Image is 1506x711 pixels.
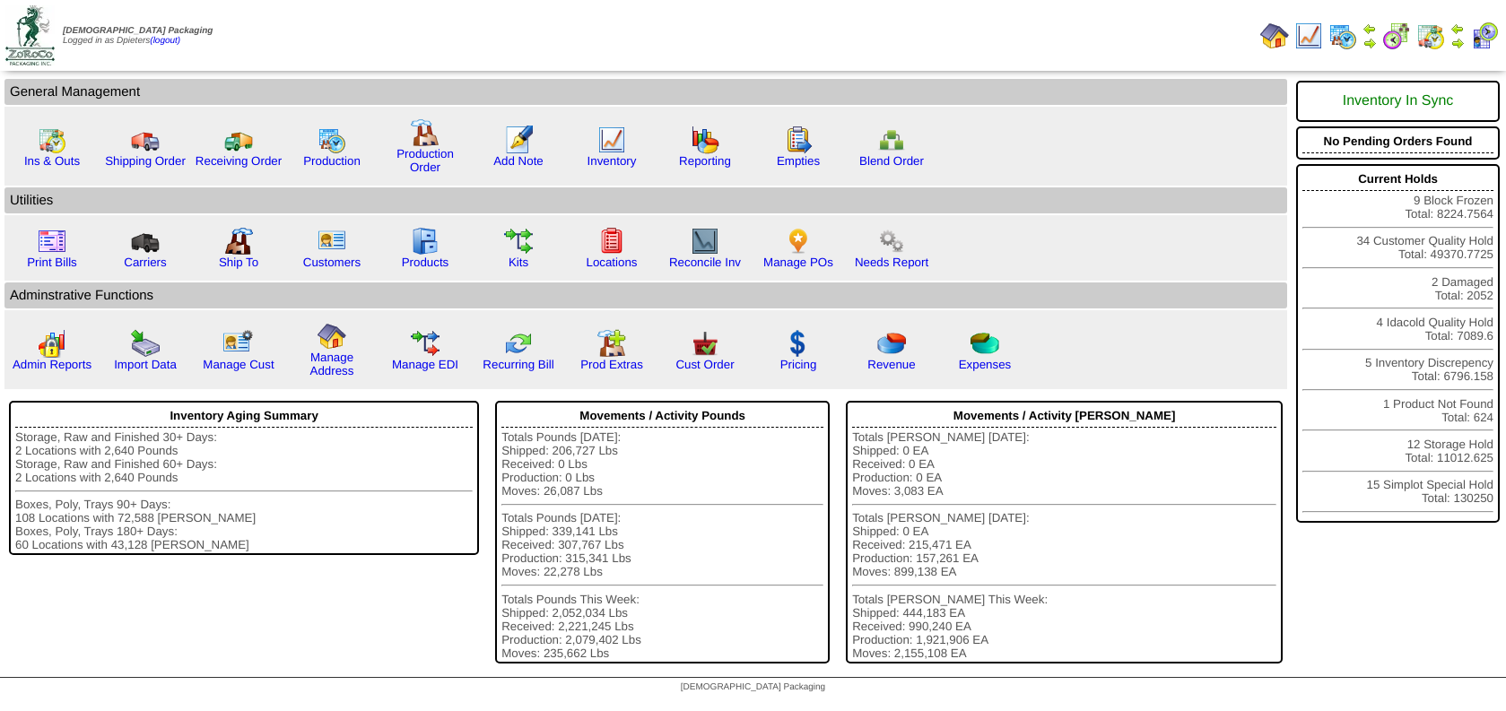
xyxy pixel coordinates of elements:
img: calendarblend.gif [1382,22,1411,50]
img: invoice2.gif [38,227,66,256]
td: Utilities [4,187,1287,213]
a: (logout) [150,36,180,46]
div: Inventory In Sync [1302,84,1493,118]
a: Cust Order [675,358,734,371]
div: Movements / Activity Pounds [501,404,823,428]
a: Kits [509,256,528,269]
img: line_graph2.gif [691,227,719,256]
a: Revenue [867,358,915,371]
a: Empties [777,154,820,168]
a: Reporting [679,154,731,168]
img: orders.gif [504,126,533,154]
img: reconcile.gif [504,329,533,358]
a: Manage POs [763,256,833,269]
img: arrowleft.gif [1450,22,1465,36]
img: line_graph.gif [1294,22,1323,50]
div: Totals Pounds [DATE]: Shipped: 206,727 Lbs Received: 0 Lbs Production: 0 Lbs Moves: 26,087 Lbs To... [501,430,823,660]
a: Needs Report [855,256,928,269]
a: Customers [303,256,361,269]
a: Expenses [959,358,1012,371]
img: factory.gif [411,118,440,147]
span: [DEMOGRAPHIC_DATA] Packaging [63,26,213,36]
a: Production [303,154,361,168]
a: Ship To [219,256,258,269]
img: cabinet.gif [411,227,440,256]
div: No Pending Orders Found [1302,130,1493,153]
img: factory2.gif [224,227,253,256]
img: zoroco-logo-small.webp [5,5,55,65]
a: Manage Address [310,351,354,377]
img: import.gif [131,329,160,358]
img: calendarinout.gif [1416,22,1445,50]
img: customers.gif [318,227,346,256]
img: calendarcustomer.gif [1470,22,1499,50]
img: workflow.png [877,227,906,256]
img: calendarprod.gif [1328,22,1357,50]
a: Blend Order [859,154,924,168]
img: network.png [877,126,906,154]
img: home.gif [1260,22,1289,50]
img: cust_order.png [691,329,719,358]
img: home.gif [318,322,346,351]
img: graph.gif [691,126,719,154]
a: Manage Cust [203,358,274,371]
img: dollar.gif [784,329,813,358]
img: calendarinout.gif [38,126,66,154]
a: Pricing [780,358,817,371]
span: [DEMOGRAPHIC_DATA] Packaging [681,682,825,692]
img: managecust.png [222,329,256,358]
img: truck.gif [131,126,160,154]
img: truck2.gif [224,126,253,154]
img: pie_chart2.png [971,329,999,358]
a: Products [402,256,449,269]
img: workflow.gif [504,227,533,256]
div: Movements / Activity [PERSON_NAME] [852,404,1276,428]
div: Current Holds [1302,168,1493,191]
img: workorder.gif [784,126,813,154]
img: truck3.gif [131,227,160,256]
a: Inventory [588,154,637,168]
a: Production Order [396,147,454,174]
img: arrowright.gif [1450,36,1465,50]
div: Totals [PERSON_NAME] [DATE]: Shipped: 0 EA Received: 0 EA Production: 0 EA Moves: 3,083 EA Totals... [852,430,1276,660]
img: arrowright.gif [1362,36,1377,50]
img: prodextras.gif [597,329,626,358]
a: Receiving Order [196,154,282,168]
a: Locations [586,256,637,269]
a: Admin Reports [13,358,91,371]
div: Storage, Raw and Finished 30+ Days: 2 Locations with 2,640 Pounds Storage, Raw and Finished 60+ D... [15,430,473,551]
img: po.png [784,227,813,256]
a: Import Data [114,358,177,371]
div: Inventory Aging Summary [15,404,473,428]
td: General Management [4,79,1287,105]
img: calendarprod.gif [318,126,346,154]
div: 9 Block Frozen Total: 8224.7564 34 Customer Quality Hold Total: 49370.7725 2 Damaged Total: 2052 ... [1296,164,1500,523]
img: edi.gif [411,329,440,358]
a: Reconcile Inv [669,256,741,269]
td: Adminstrative Functions [4,282,1287,308]
a: Manage EDI [392,358,458,371]
img: graph2.png [38,329,66,358]
a: Recurring Bill [483,358,553,371]
a: Prod Extras [580,358,643,371]
img: locations.gif [597,227,626,256]
a: Add Note [493,154,544,168]
span: Logged in as Dpieters [63,26,213,46]
a: Carriers [124,256,166,269]
img: arrowleft.gif [1362,22,1377,36]
img: pie_chart.png [877,329,906,358]
img: line_graph.gif [597,126,626,154]
a: Shipping Order [105,154,186,168]
a: Ins & Outs [24,154,80,168]
a: Print Bills [27,256,77,269]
